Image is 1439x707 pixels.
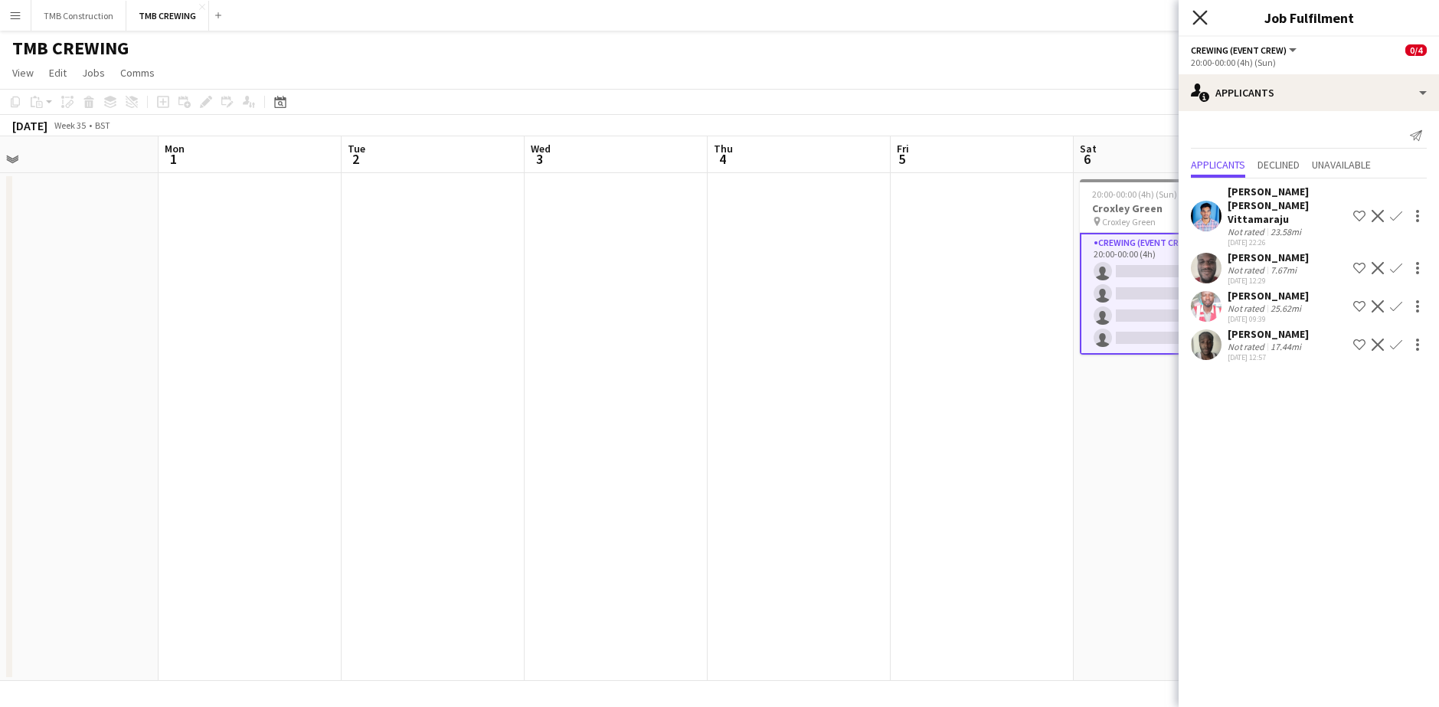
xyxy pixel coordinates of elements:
span: Crewing (Event Crew) [1191,44,1287,56]
span: Jobs [82,66,105,80]
span: Comms [120,66,155,80]
div: 20:00-00:00 (4h) (Sun) [1191,57,1427,68]
span: Wed [531,142,551,155]
div: [PERSON_NAME] [1228,327,1309,341]
span: Thu [714,142,733,155]
div: [DATE] [12,118,47,133]
h3: Croxley Green [1080,201,1251,215]
div: Not rated [1228,264,1267,276]
span: Week 35 [51,119,89,131]
div: 17.44mi [1267,341,1304,352]
span: 2 [345,150,365,168]
div: [PERSON_NAME] [1228,250,1309,264]
div: 23.58mi [1267,226,1304,237]
button: Crewing (Event Crew) [1191,44,1299,56]
div: BST [95,119,110,131]
div: [DATE] 12:29 [1228,276,1309,286]
span: Applicants [1191,159,1245,170]
h3: Job Fulfilment [1179,8,1439,28]
span: 0/4 [1405,44,1427,56]
span: 20:00-00:00 (4h) (Sun) [1092,188,1177,200]
div: Not rated [1228,303,1267,314]
app-card-role: Crewing (Event Crew)4A0/420:00-00:00 (4h) [1080,233,1251,355]
div: 25.62mi [1267,303,1304,314]
span: Fri [897,142,909,155]
span: Croxley Green [1102,216,1156,227]
span: 3 [528,150,551,168]
h1: TMB CREWING [12,37,129,60]
span: Declined [1257,159,1300,170]
span: Edit [49,66,67,80]
div: Applicants [1179,74,1439,111]
button: TMB CREWING [126,1,209,31]
div: Not rated [1228,226,1267,237]
span: Mon [165,142,185,155]
button: TMB Construction [31,1,126,31]
span: View [12,66,34,80]
span: Sat [1080,142,1097,155]
div: [DATE] 12:57 [1228,352,1309,362]
span: 5 [894,150,909,168]
a: Comms [114,63,161,83]
span: Unavailable [1312,159,1371,170]
div: [PERSON_NAME] [PERSON_NAME] Vittamaraju [1228,185,1347,226]
span: 4 [711,150,733,168]
span: 1 [162,150,185,168]
span: 6 [1078,150,1097,168]
app-job-card: 20:00-00:00 (4h) (Sun)0/4Croxley Green Croxley Green1 RoleCrewing (Event Crew)4A0/420:00-00:00 (4h) [1080,179,1251,355]
div: 7.67mi [1267,264,1300,276]
a: View [6,63,40,83]
div: Not rated [1228,341,1267,352]
div: [PERSON_NAME] [1228,289,1309,303]
div: [DATE] 09:39 [1228,314,1309,324]
span: Tue [348,142,365,155]
a: Edit [43,63,73,83]
div: [DATE] 22:26 [1228,237,1347,247]
a: Jobs [76,63,111,83]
